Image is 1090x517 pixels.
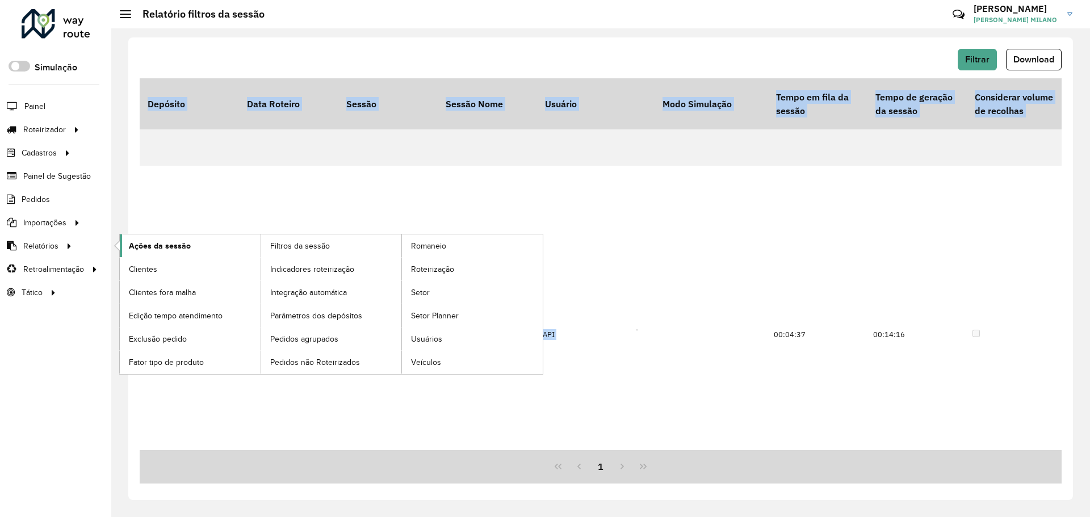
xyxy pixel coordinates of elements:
[120,234,261,257] a: Ações da sessão
[24,100,45,112] span: Painel
[270,356,360,368] span: Pedidos não Roteirizados
[261,234,402,257] a: Filtros da sessão
[120,351,261,373] a: Fator tipo de produto
[338,78,438,129] th: Sessão
[22,194,50,205] span: Pedidos
[129,263,157,275] span: Clientes
[35,61,77,74] label: Simulação
[261,351,402,373] a: Pedidos não Roteirizados
[537,78,636,129] th: Usuário
[655,78,768,129] th: Modo Simulação
[768,78,867,129] th: Tempo em fila da sessão
[438,78,537,129] th: Sessão Nome
[402,351,543,373] a: Veículos
[23,170,91,182] span: Painel de Sugestão
[129,240,191,252] span: Ações da sessão
[1013,54,1054,64] span: Download
[270,310,362,322] span: Parâmetros dos depósitos
[131,8,265,20] h2: Relatório filtros da sessão
[22,287,43,299] span: Tático
[411,263,454,275] span: Roteirização
[140,166,239,504] td: CDD Embu
[23,240,58,252] span: Relatórios
[140,78,239,129] th: Depósito
[261,281,402,304] a: Integração automática
[974,15,1059,25] span: [PERSON_NAME] MILANO
[867,166,967,504] td: 00:14:16
[23,217,66,229] span: Importações
[129,310,223,322] span: Edição tempo atendimento
[1006,49,1062,70] button: Download
[261,327,402,350] a: Pedidos agrupados
[129,333,187,345] span: Exclusão pedido
[974,3,1059,14] h3: [PERSON_NAME]
[411,240,446,252] span: Romaneio
[402,281,543,304] a: Setor
[590,456,611,477] button: 1
[411,310,459,322] span: Setor Planner
[958,49,997,70] button: Filtrar
[768,166,867,504] td: 00:04:37
[129,356,204,368] span: Fator tipo de produto
[23,263,84,275] span: Retroalimentação
[270,240,330,252] span: Filtros da sessão
[120,258,261,280] a: Clientes
[261,258,402,280] a: Indicadores roteirização
[402,304,543,327] a: Setor Planner
[261,304,402,327] a: Parâmetros dos depósitos
[967,78,1066,129] th: Considerar volume de recolhas
[402,327,543,350] a: Usuários
[867,78,967,129] th: Tempo de geração da sessão
[120,281,261,304] a: Clientes fora malha
[23,124,66,136] span: Roteirizador
[537,166,636,504] td: API
[270,263,354,275] span: Indicadores roteirização
[270,333,338,345] span: Pedidos agrupados
[965,54,990,64] span: Filtrar
[411,333,442,345] span: Usuários
[402,258,543,280] a: Roteirização
[239,78,338,129] th: Data Roteiro
[120,304,261,327] a: Edição tempo atendimento
[411,287,430,299] span: Setor
[411,356,441,368] span: Veículos
[239,166,338,504] td: [DATE]
[22,147,57,159] span: Cadastros
[402,234,543,257] a: Romaneio
[946,2,971,27] a: Contato Rápido
[438,166,537,504] td: Simulação
[120,327,261,350] a: Exclusão pedido
[129,287,196,299] span: Clientes fora malha
[270,287,347,299] span: Integração automática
